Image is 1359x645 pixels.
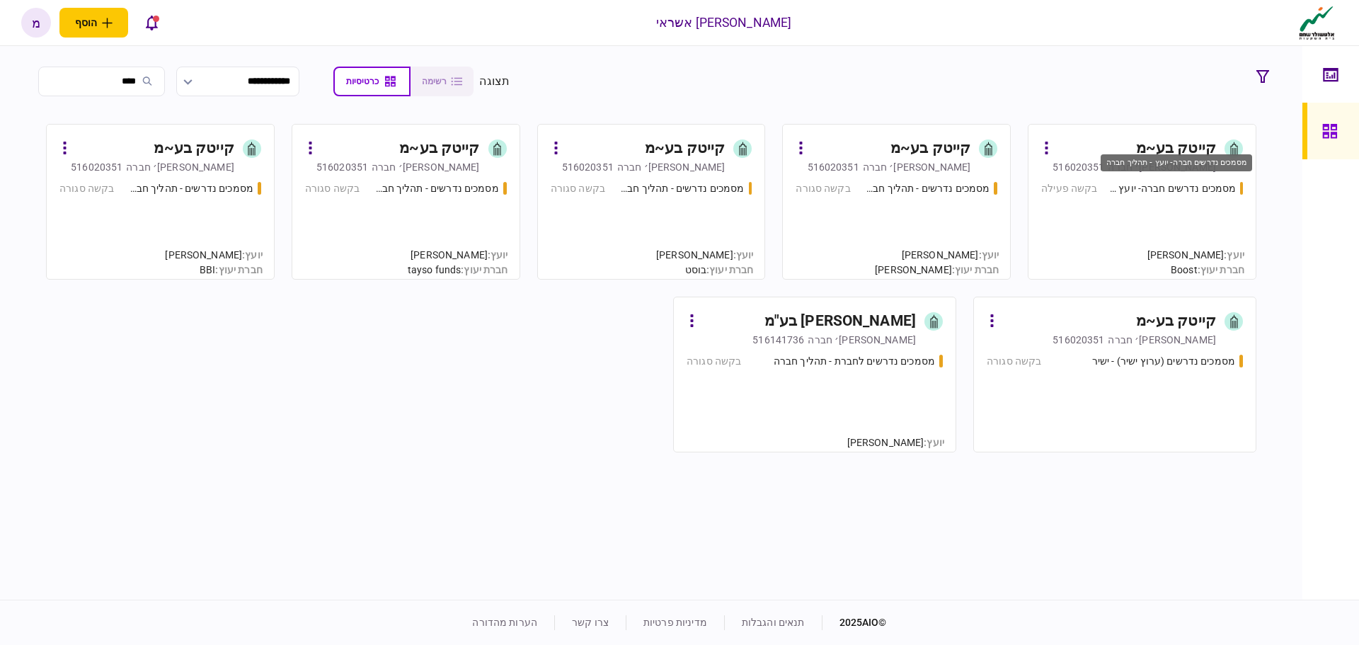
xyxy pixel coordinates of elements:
div: [PERSON_NAME] [165,248,262,263]
span: יועץ : [733,249,754,261]
div: [PERSON_NAME]׳ חברה [863,160,971,174]
div: מסמכים נדרשים - תהליך חברה [127,181,253,196]
span: חברת יעוץ : [215,264,262,275]
div: קייטק בע~מ [645,137,725,160]
div: בקשה סגורה [987,354,1041,369]
div: קייטק בע~מ [890,137,970,160]
div: [PERSON_NAME] [656,248,753,263]
div: בקשה סגורה [796,181,850,196]
div: [PERSON_NAME] [875,263,999,278]
div: בקשה סגורה [687,354,741,369]
div: בוסט [656,263,753,278]
div: מסמכים נדרשים חברה- יועץ - תהליך חברה [1109,181,1237,196]
span: חברת יעוץ : [706,264,753,275]
button: רשימה [411,67,474,96]
button: פתח תפריט להוספת לקוח [59,8,128,38]
a: קייטק בע~מ[PERSON_NAME]׳ חברה516020351מסמכים נדרשים חברה- יועץ - תהליך חברהבקשה פעילהיועץ:[PERSON... [1028,124,1256,280]
span: יועץ : [979,249,999,261]
div: [PERSON_NAME] [408,248,508,263]
div: 516020351 [71,160,122,174]
a: קייטק בע~מ[PERSON_NAME]׳ חברה516020351מסמכים נדרשים - תהליך חברהבקשה סגורהיועץ:[PERSON_NAME]חברת ... [46,124,275,280]
span: יועץ : [1224,249,1244,261]
div: מסמכים נדרשים (ערוץ ישיר) - ישיר [1092,354,1235,369]
div: [PERSON_NAME] [1147,248,1244,263]
div: מסמכים נדרשים - תהליך חברה [618,181,744,196]
span: רשימה [422,76,447,86]
div: [PERSON_NAME] [875,248,999,263]
div: Boost [1147,263,1244,278]
div: 516020351 [808,160,859,174]
button: מ [21,8,51,38]
div: בקשה סגורה [551,181,605,196]
span: כרטיסיות [346,76,379,86]
img: client company logo [1296,5,1338,40]
div: © 2025 AIO [822,615,887,630]
div: [PERSON_NAME] בע"מ [764,310,916,333]
div: [PERSON_NAME]׳ חברה [1108,333,1216,347]
div: BBI [165,263,262,278]
button: כרטיסיות [333,67,411,96]
span: חברת יעוץ : [461,264,508,275]
span: יועץ : [924,437,944,448]
div: 516020351 [562,160,614,174]
span: חברת יעוץ : [952,264,999,275]
span: יועץ : [242,249,263,261]
div: 516020351 [316,160,368,174]
div: קייטק בע~מ [1136,310,1216,333]
a: צרו קשר [572,617,609,628]
div: מסמכים נדרשים לחברת - תהליך חברה [774,354,935,369]
div: tayso funds [408,263,508,278]
div: [PERSON_NAME]׳ חברה [808,333,916,347]
div: בקשה סגורה [59,181,114,196]
div: קייטק בע~מ [399,137,479,160]
div: מסמכים נדרשים חברה- יועץ - תהליך חברה [1101,154,1252,172]
div: בקשה פעילה [1041,181,1097,196]
div: [PERSON_NAME]׳ חברה [372,160,480,174]
div: [PERSON_NAME]׳ חברה [617,160,726,174]
div: תצוגה [479,73,510,90]
a: קייטק בע~מ[PERSON_NAME]׳ חברה516020351מסמכים נדרשים (ערוץ ישיר) - ישירבקשה סגורה [973,297,1256,452]
a: קייטק בע~מ[PERSON_NAME]׳ חברה516020351מסמכים נדרשים - תהליך חברהבקשה סגורהיועץ:[PERSON_NAME]חברת ... [537,124,766,280]
div: 516020351 [1053,160,1104,174]
span: חברת יעוץ : [1198,264,1244,275]
div: [PERSON_NAME]׳ חברה [126,160,234,174]
a: [PERSON_NAME] בע"מ[PERSON_NAME]׳ חברה516141736מסמכים נדרשים לחברת - תהליך חברהבקשה סגורהיועץ:[PER... [673,297,956,452]
div: קייטק בע~מ [154,137,234,160]
div: קייטק בע~מ [1136,137,1216,160]
a: קייטק בע~מ[PERSON_NAME]׳ חברה516020351מסמכים נדרשים - תהליך חברהבקשה סגורהיועץ:[PERSON_NAME]חברת ... [782,124,1011,280]
button: פתח רשימת התראות [137,8,166,38]
div: מסמכים נדרשים - תהליך חברה [372,181,498,196]
a: הערות מהדורה [472,617,537,628]
div: 516020351 [1053,333,1104,347]
div: [PERSON_NAME] אשראי [656,13,792,32]
div: מסמכים נדרשים - תהליך חברה [864,181,990,196]
a: תנאים והגבלות [742,617,805,628]
a: מדיניות פרטיות [643,617,707,628]
span: יועץ : [488,249,508,261]
div: 516141736 [752,333,804,347]
div: בקשה סגורה [305,181,360,196]
a: קייטק בע~מ[PERSON_NAME]׳ חברה516020351מסמכים נדרשים - תהליך חברהבקשה סגורהיועץ:[PERSON_NAME]חברת ... [292,124,520,280]
div: [PERSON_NAME] [847,435,944,450]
